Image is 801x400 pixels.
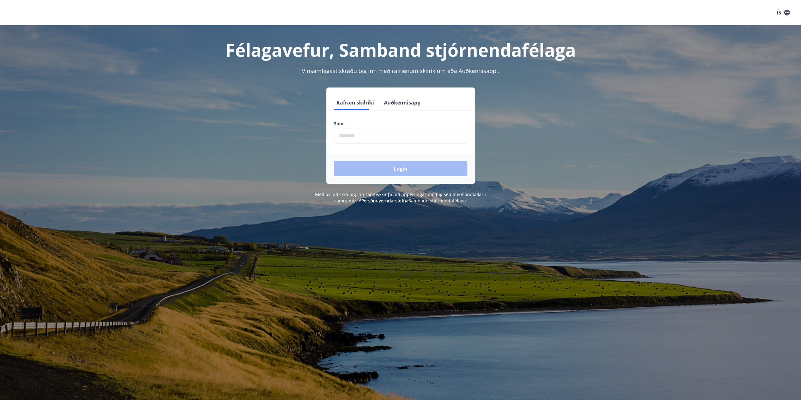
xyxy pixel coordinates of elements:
button: Auðkennisapp [381,95,423,110]
button: Rafræn skilríki [334,95,376,110]
h1: Félagavefur, Samband stjórnendafélaga [182,38,620,62]
span: Vinsamlegast skráðu þig inn með rafrænum skilríkjum eða Auðkennisappi. [302,67,499,75]
label: Sími [334,121,467,127]
a: Persónuverndarstefna [361,198,409,204]
span: Með því að skrá þig inn samþykkir þú að upplýsingar um þig séu meðhöndlaðar í samræmi við Samband... [315,191,486,204]
button: ÍS [773,7,793,18]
